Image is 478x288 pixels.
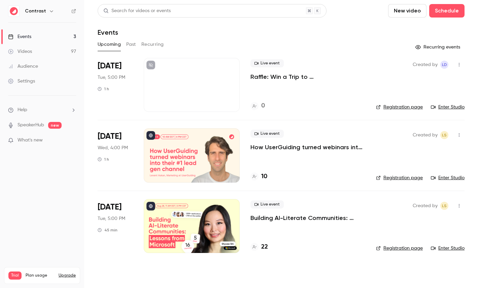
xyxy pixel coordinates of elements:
a: Enter Studio [431,104,465,110]
span: Lusine Sargsyan [440,202,448,210]
a: Building AI-Literate Communities: Lessons from Microsoft [250,214,365,222]
div: Dec 9 Tue, 11:00 AM (America/New York) [98,199,133,253]
div: Sep 23 Tue, 5:00 PM (Europe/Amsterdam) [98,58,133,112]
span: LS [442,202,447,210]
h4: 0 [261,101,265,110]
button: New video [388,4,426,18]
div: Events [8,33,31,40]
a: Enter Studio [431,174,465,181]
button: Recurring [141,39,164,50]
span: [DATE] [98,202,122,213]
div: 1 h [98,157,109,162]
h6: Contrast [25,8,46,14]
span: [DATE] [98,61,122,71]
li: help-dropdown-opener [8,106,76,114]
span: What's new [18,137,43,144]
div: Videos [8,48,32,55]
span: Created by [413,131,438,139]
span: Tue, 5:00 PM [98,74,125,81]
span: Ld [442,61,447,69]
h4: 10 [261,172,267,181]
span: Trial [8,271,22,280]
a: 0 [250,101,265,110]
button: Upcoming [98,39,121,50]
div: 1 h [98,86,109,92]
span: LS [442,131,447,139]
a: Raffle: Win a Trip to [GEOGRAPHIC_DATA] [250,73,365,81]
a: 10 [250,172,267,181]
a: SpeakerHub [18,122,44,129]
a: Registration page [376,104,423,110]
span: Lusine Sargsyan [440,131,448,139]
a: How UserGuiding turned webinars into their #1 lead gen channel [250,143,365,151]
span: [DATE] [98,131,122,142]
div: Audience [8,63,38,70]
a: Registration page [376,245,423,252]
span: Luuk de Jonge [440,61,448,69]
div: Search for videos or events [103,7,171,14]
a: Enter Studio [431,245,465,252]
span: Tue, 5:00 PM [98,215,125,222]
span: Created by [413,61,438,69]
a: Registration page [376,174,423,181]
a: 22 [250,243,268,252]
span: Created by [413,202,438,210]
img: Contrast [8,6,19,17]
span: new [48,122,62,129]
span: Live event [250,59,284,67]
h4: 22 [261,243,268,252]
button: Upgrade [59,273,76,278]
button: Schedule [429,4,465,18]
div: 45 min [98,227,117,233]
span: Plan usage [26,273,55,278]
span: Live event [250,200,284,209]
button: Recurring events [412,42,465,53]
div: Oct 8 Wed, 10:00 AM (America/New York) [98,128,133,182]
h1: Events [98,28,118,36]
button: Past [126,39,136,50]
span: Live event [250,130,284,138]
span: Wed, 4:00 PM [98,145,128,151]
span: Help [18,106,27,114]
div: Settings [8,78,35,85]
